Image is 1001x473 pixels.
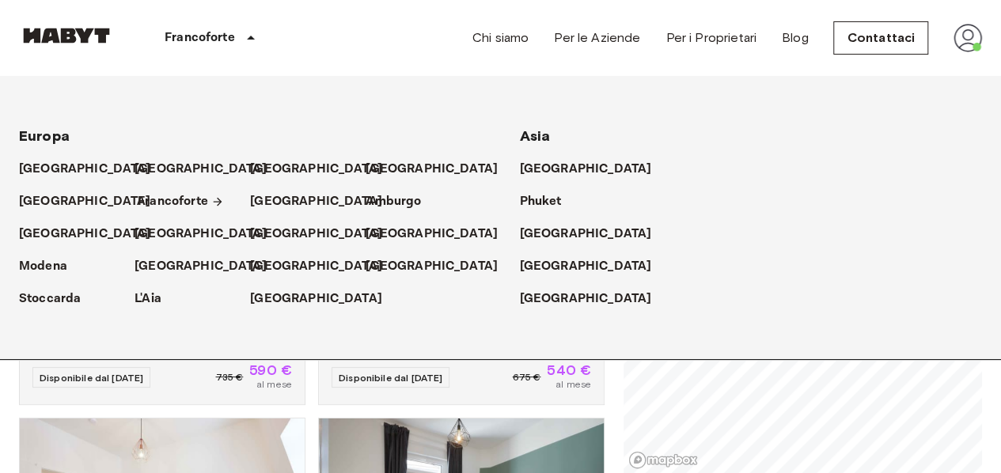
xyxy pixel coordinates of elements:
p: [GEOGRAPHIC_DATA] [520,289,652,308]
a: Phuket [520,192,578,211]
a: [GEOGRAPHIC_DATA] [520,289,668,308]
span: al mese [256,377,292,392]
p: [GEOGRAPHIC_DATA] [19,225,151,244]
a: Blog [782,28,809,47]
span: 735 € [215,370,243,384]
a: [GEOGRAPHIC_DATA] [250,257,398,276]
a: [GEOGRAPHIC_DATA] [135,160,282,179]
p: Stoccarda [19,289,81,308]
a: Francoforte [138,192,224,211]
p: [GEOGRAPHIC_DATA] [520,160,652,179]
p: [GEOGRAPHIC_DATA] [250,192,382,211]
p: [GEOGRAPHIC_DATA] [366,257,498,276]
span: 540 € [547,363,591,377]
a: [GEOGRAPHIC_DATA] [366,257,514,276]
p: Amburgo [366,192,421,211]
a: [GEOGRAPHIC_DATA] [250,192,398,211]
span: 675 € [512,370,540,384]
a: Mapbox logo [628,451,698,469]
a: Stoccarda [19,289,97,308]
a: Modena [19,257,83,276]
a: [GEOGRAPHIC_DATA] [366,160,514,179]
span: Disponibile dal [DATE] [40,372,143,384]
a: L'Aia [135,289,177,308]
a: [GEOGRAPHIC_DATA] [19,225,167,244]
p: Francoforte [165,28,235,47]
a: Per i Proprietari [665,28,756,47]
p: [GEOGRAPHIC_DATA] [366,160,498,179]
span: Asia [520,127,551,145]
p: [GEOGRAPHIC_DATA] [19,160,151,179]
img: avatar [954,24,982,52]
p: [GEOGRAPHIC_DATA] [366,225,498,244]
p: L'Aia [135,289,161,308]
p: [GEOGRAPHIC_DATA] [250,289,382,308]
p: Francoforte [138,192,208,211]
span: Europa [19,127,70,145]
p: [GEOGRAPHIC_DATA] [135,225,267,244]
p: [GEOGRAPHIC_DATA] [19,192,151,211]
p: [GEOGRAPHIC_DATA] [135,160,267,179]
a: [GEOGRAPHIC_DATA] [520,160,668,179]
a: Amburgo [366,192,437,211]
a: [GEOGRAPHIC_DATA] [520,225,668,244]
a: [GEOGRAPHIC_DATA] [135,257,282,276]
p: Modena [19,257,67,276]
img: Habyt [19,28,114,44]
p: [GEOGRAPHIC_DATA] [250,160,382,179]
a: [GEOGRAPHIC_DATA] [250,160,398,179]
span: al mese [555,377,591,392]
a: Contattaci [833,21,928,55]
a: Per le Aziende [554,28,640,47]
p: [GEOGRAPHIC_DATA] [135,257,267,276]
p: [GEOGRAPHIC_DATA] [250,257,382,276]
p: [GEOGRAPHIC_DATA] [520,225,652,244]
a: [GEOGRAPHIC_DATA] [250,225,398,244]
p: [GEOGRAPHIC_DATA] [520,257,652,276]
a: [GEOGRAPHIC_DATA] [250,289,398,308]
a: [GEOGRAPHIC_DATA] [19,160,167,179]
a: [GEOGRAPHIC_DATA] [366,225,514,244]
a: Chi siamo [472,28,529,47]
a: [GEOGRAPHIC_DATA] [135,225,282,244]
a: [GEOGRAPHIC_DATA] [19,192,167,211]
span: Disponibile dal [DATE] [339,372,442,384]
a: [GEOGRAPHIC_DATA] [520,257,668,276]
p: [GEOGRAPHIC_DATA] [250,225,382,244]
p: Phuket [520,192,562,211]
span: 590 € [249,363,292,377]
